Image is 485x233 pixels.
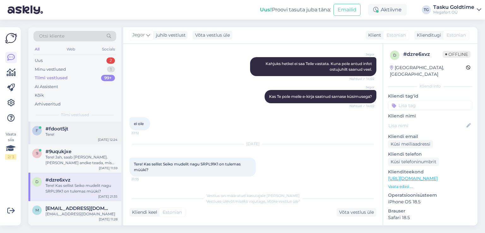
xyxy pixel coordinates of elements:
span: d [393,53,396,57]
span: Nähtud ✓ 14:02 [350,104,374,108]
span: f [36,128,38,133]
div: Küsi telefoninumbrit [388,158,439,166]
div: Proovi tasuta juba täna: [260,6,331,14]
p: Kliendi nimi [388,113,472,119]
span: Vestlus on määratud kasutajale [PERSON_NAME] [207,193,300,198]
div: AI Assistent [35,84,58,90]
div: 99+ [101,75,115,81]
span: Estonian [386,32,406,39]
span: ei ole [134,121,144,126]
div: Võta vestlus üle [337,208,376,217]
div: [DATE] [129,141,376,147]
div: Socials [101,45,116,53]
div: Klient [366,32,381,39]
span: Estonian [163,209,182,216]
div: Web [65,45,76,53]
div: Kõik [35,92,44,99]
div: [DATE] 12:24 [98,137,117,142]
span: d [35,179,39,184]
span: 22:12 [131,131,155,135]
span: Jegor [351,85,374,90]
span: Kas Te pole meile e-kirja saatnud sarnase küsimusega? [269,94,372,99]
span: #dzre6xvz [45,177,70,183]
div: 2 / 3 [5,154,16,160]
div: Tere! Jah, saab [PERSON_NAME]. [PERSON_NAME] andke teada, mis poodi on vaja saata, lisaks [PERSON... [45,154,117,166]
span: Kahjuks hetkel ei saa Teile vastata. Kuna pole antud infot ostujuhilt saanud veel. [266,61,373,72]
p: Safari 18.5 [388,214,472,221]
div: 2 [106,57,115,64]
div: TG [422,5,431,14]
span: Offline [443,51,470,58]
p: Kliendi telefon [388,151,472,158]
div: Klienditugi [414,32,441,39]
div: Tasku Goldtime [433,5,474,10]
div: [EMAIL_ADDRESS][DOMAIN_NAME] [45,211,117,217]
input: Lisa tag [388,101,472,110]
p: Klienditeekond [388,169,472,175]
div: juhib vestlust [153,32,186,39]
div: Kliendi keel [129,209,157,216]
i: „Võtke vestlus üle” [265,199,300,204]
span: Tere! Kas sellist Seiko mudelit nagu SRPL91K1 on tulemas müüki? [134,162,242,172]
span: 9 [36,151,38,156]
div: Tiimi vestlused [35,75,68,81]
span: Tiimi vestlused [61,112,89,118]
input: Lisa nimi [388,122,465,129]
span: m [35,208,39,212]
div: [DATE] 11:28 [99,217,117,222]
p: Brauser [388,208,472,214]
a: [URL][DOMAIN_NAME] [388,176,438,181]
span: Jegor [132,32,145,39]
p: Kliendi tag'id [388,93,472,99]
div: [GEOGRAPHIC_DATA], [GEOGRAPHIC_DATA] [390,64,466,78]
span: Otsi kliente [39,33,64,39]
span: Estonian [446,32,466,39]
p: Operatsioonisüsteem [388,192,472,199]
p: iPhone OS 18.5 [388,199,472,205]
div: Võta vestlus üle [193,31,232,39]
div: Arhiveeritud [35,101,61,107]
div: Aktiivne [368,4,407,15]
div: # dzre6xvz [403,51,443,58]
div: Vaata siia [5,131,16,160]
div: Megafort OÜ [433,10,474,15]
span: 21:35 [131,177,155,182]
button: Emailid [333,4,361,16]
div: Tere! [45,132,117,137]
span: maris.allik@icloud.com [45,206,111,211]
div: [DATE] 11:59 [99,166,117,170]
span: Vestluse ülevõtmiseks vajutage [206,199,300,204]
div: Kliendi info [388,83,472,89]
span: Jegor [351,52,374,57]
p: Kliendi email [388,133,472,140]
div: All [33,45,41,53]
span: #fdoot5jt [45,126,68,132]
span: #9uqukjxe [45,149,71,154]
img: Askly Logo [5,32,17,44]
b: Uus! [260,7,272,13]
div: Küsi meiliaadressi [388,140,433,148]
p: Vaata edasi ... [388,184,472,189]
div: Minu vestlused [35,66,66,73]
div: Uus [35,57,43,64]
div: Tere! Kas sellist Seiko mudelit nagu SRPL91K1 on tulemas müüki? [45,183,117,194]
div: [DATE] 21:35 [98,194,117,199]
a: Tasku GoldtimeMegafort OÜ [433,5,481,15]
div: 1 [107,66,115,73]
span: Nähtud ✓ 14:02 [350,76,374,81]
